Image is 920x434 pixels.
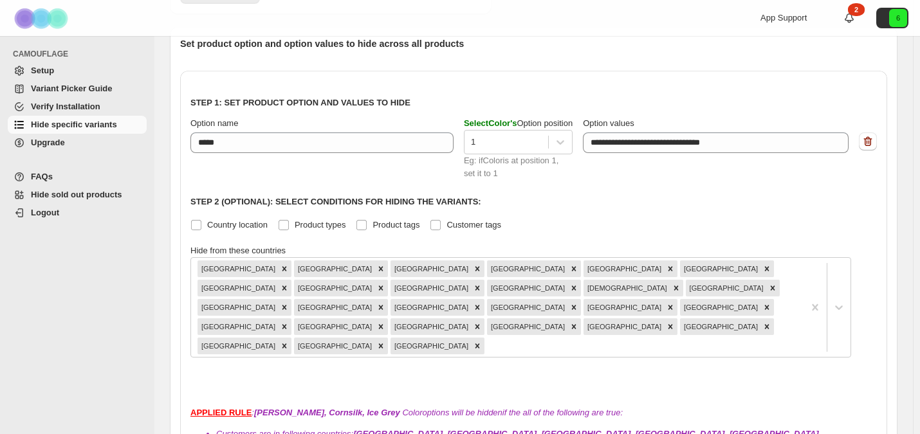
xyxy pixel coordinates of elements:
div: Remove Poland [470,318,484,335]
div: Remove Spain [374,338,388,354]
div: [GEOGRAPHIC_DATA] [294,338,374,354]
div: Remove Portugal [567,318,581,335]
div: 2 [848,3,865,16]
span: CAMOUFLAGE [13,49,148,59]
a: Upgrade [8,134,147,152]
a: 2 [843,12,856,24]
span: Logout [31,208,59,217]
span: Select Color 's [464,118,517,128]
div: Remove San Marino [663,318,677,335]
div: Remove Latvia [374,299,388,316]
div: [GEOGRAPHIC_DATA] [391,260,470,277]
div: Remove Slovenia [277,338,291,354]
span: Verify Installation [31,102,100,111]
img: Camouflage [10,1,75,36]
div: [GEOGRAPHIC_DATA] [294,299,374,316]
div: [GEOGRAPHIC_DATA] [680,299,760,316]
span: Product tags [373,220,419,230]
div: Remove Canada [567,260,581,277]
strong: APPLIED RULE [190,408,252,417]
span: Hide sold out products [31,190,122,199]
a: Hide sold out products [8,186,147,204]
div: Remove France [374,280,388,296]
div: Remove Montenegro [277,318,291,335]
div: Remove United Kingdom [470,338,484,354]
div: [GEOGRAPHIC_DATA] [391,280,470,296]
div: [GEOGRAPHIC_DATA] [391,318,470,335]
a: Variant Picker Guide [8,80,147,98]
span: Variant Picker Guide [31,84,112,93]
div: [GEOGRAPHIC_DATA] [680,260,760,277]
div: [GEOGRAPHIC_DATA] [198,338,277,354]
div: [GEOGRAPHIC_DATA] [487,280,567,296]
a: Verify Installation [8,98,147,116]
a: Setup [8,62,147,80]
div: Remove Luxembourg [567,299,581,316]
div: Remove Netherlands [374,318,388,335]
div: [GEOGRAPHIC_DATA] [680,318,760,335]
div: [GEOGRAPHIC_DATA] [584,318,663,335]
div: Remove Belgium [470,260,484,277]
div: Remove Greece [567,280,581,296]
div: [GEOGRAPHIC_DATA] [198,280,277,296]
span: Option position [464,118,573,128]
p: Step 1: Set product option and values to hide [190,96,877,109]
div: [GEOGRAPHIC_DATA] [584,299,663,316]
div: [GEOGRAPHIC_DATA] [584,260,663,277]
div: [GEOGRAPHIC_DATA] [294,280,374,296]
span: Hide from these countries [190,246,286,255]
div: Remove Monaco [760,299,774,316]
b: [PERSON_NAME], Cornsilk, Ice Grey [254,408,400,417]
div: Eg: if Color is at position 1, set it to 1 [464,154,573,180]
div: Remove Slovakia [760,318,774,335]
text: 6 [896,14,900,22]
div: [GEOGRAPHIC_DATA] [487,260,567,277]
div: Remove Malta [663,299,677,316]
div: [GEOGRAPHIC_DATA] [294,260,374,277]
div: [GEOGRAPHIC_DATA] [198,299,277,316]
span: Product types [295,220,346,230]
div: [GEOGRAPHIC_DATA] [294,318,374,335]
span: Setup [31,66,54,75]
a: FAQs [8,168,147,186]
div: [GEOGRAPHIC_DATA] [391,299,470,316]
div: [GEOGRAPHIC_DATA] [686,280,766,296]
div: [GEOGRAPHIC_DATA] [198,260,277,277]
span: Avatar with initials 6 [889,9,907,27]
div: [GEOGRAPHIC_DATA] [391,338,470,354]
span: Option name [190,118,238,128]
div: Remove Andorra [277,260,291,277]
a: Logout [8,204,147,222]
div: Remove Austria [374,260,388,277]
button: Avatar with initials 6 [876,8,908,28]
div: [GEOGRAPHIC_DATA] [198,318,277,335]
p: Set product option and option values to hide across all products [180,37,887,50]
div: Remove Lithuania [470,299,484,316]
span: Customer tags [446,220,501,230]
p: Step 2 (Optional): Select conditions for hiding the variants: [190,195,877,208]
div: [DEMOGRAPHIC_DATA] [584,280,669,296]
div: Remove Italy [277,299,291,316]
div: Remove Cyprus [663,260,677,277]
div: Remove Germany [470,280,484,296]
span: Country location [207,220,268,230]
span: App Support [760,13,807,23]
span: Upgrade [31,138,65,147]
div: Remove Finland [277,280,291,296]
div: Remove Estonia [760,260,774,277]
span: Option values [583,118,634,128]
div: Remove Holy See [669,280,683,296]
div: [GEOGRAPHIC_DATA] [487,299,567,316]
div: Remove Ireland [766,280,780,296]
div: [GEOGRAPHIC_DATA] [487,318,567,335]
a: Hide specific variants [8,116,147,134]
span: FAQs [31,172,53,181]
span: Hide specific variants [31,120,117,129]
